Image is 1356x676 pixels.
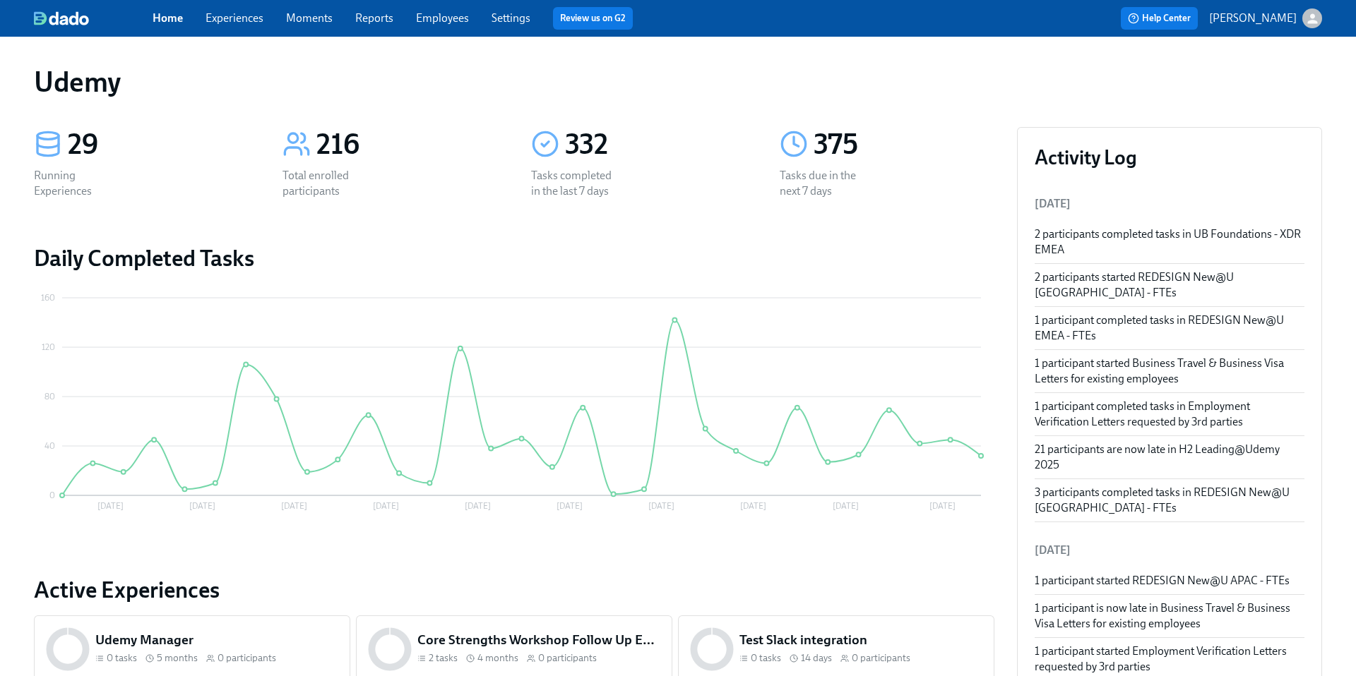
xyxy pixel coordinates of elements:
button: Help Center [1121,7,1198,30]
div: Tasks completed in the last 7 days [531,168,621,199]
img: dado [34,11,89,25]
tspan: 120 [42,342,55,352]
div: 332 [565,127,746,162]
tspan: [DATE] [281,501,307,511]
span: [DATE] [1035,197,1071,210]
tspan: [DATE] [373,501,399,511]
tspan: [DATE] [740,501,766,511]
span: 0 participants [538,651,597,665]
span: 0 participants [852,651,910,665]
tspan: [DATE] [557,501,583,511]
tspan: [DATE] [189,501,215,511]
span: Help Center [1128,11,1191,25]
a: dado [34,11,153,25]
div: Tasks due in the next 7 days [780,168,870,199]
div: 1 participant completed tasks in Employment Verification Letters requested by 3rd parties [1035,399,1304,430]
a: Reports [355,11,393,25]
span: 2 tasks [429,651,458,665]
tspan: 40 [44,441,55,451]
div: 1 participant completed tasks in REDESIGN New@U EMEA - FTEs [1035,313,1304,344]
a: Employees [416,11,469,25]
div: 29 [68,127,249,162]
div: 21 participants are now late in H2 Leading@Udemy 2025 [1035,442,1304,473]
h3: Activity Log [1035,145,1304,170]
span: 5 months [157,651,198,665]
tspan: 160 [41,293,55,303]
tspan: [DATE] [929,501,956,511]
tspan: [DATE] [465,501,491,511]
div: 2 participants started REDESIGN New@U [GEOGRAPHIC_DATA] - FTEs [1035,270,1304,301]
div: 1 participant is now late in Business Travel & Business Visa Letters for existing employees [1035,600,1304,632]
div: Running Experiences [34,168,124,199]
div: 375 [814,127,994,162]
a: Home [153,11,183,25]
a: Settings [492,11,530,25]
h5: Test Slack integration [739,631,982,649]
span: 4 months [477,651,518,665]
li: [DATE] [1035,533,1304,567]
tspan: 0 [49,490,55,500]
div: 3 participants completed tasks in REDESIGN New@U [GEOGRAPHIC_DATA] - FTEs [1035,485,1304,516]
div: 1 participant started Business Travel & Business Visa Letters for existing employees [1035,356,1304,387]
tspan: [DATE] [833,501,859,511]
button: [PERSON_NAME] [1209,8,1322,28]
tspan: [DATE] [648,501,674,511]
a: Review us on G2 [560,11,626,25]
div: 2 participants completed tasks in UB Foundations - XDR EMEA [1035,227,1304,258]
span: 0 participants [218,651,276,665]
h2: Daily Completed Tasks [34,244,994,272]
div: 216 [316,127,497,162]
div: 1 participant started REDESIGN New@U APAC - FTEs [1035,573,1304,589]
span: 0 tasks [107,651,137,665]
span: 14 days [801,651,832,665]
a: Moments [286,11,333,25]
p: [PERSON_NAME] [1209,11,1297,26]
h1: Udemy [34,65,121,99]
span: 0 tasks [751,651,781,665]
a: Active Experiences [34,576,994,604]
a: Experiences [206,11,263,25]
div: 1 participant started Employment Verification Letters requested by 3rd parties [1035,644,1304,675]
tspan: 80 [44,392,55,402]
h5: Udemy Manager [95,631,338,649]
tspan: [DATE] [97,501,124,511]
h5: Core Strengths Workshop Follow Up Experience [417,631,660,649]
button: Review us on G2 [553,7,633,30]
div: Total enrolled participants [282,168,373,199]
